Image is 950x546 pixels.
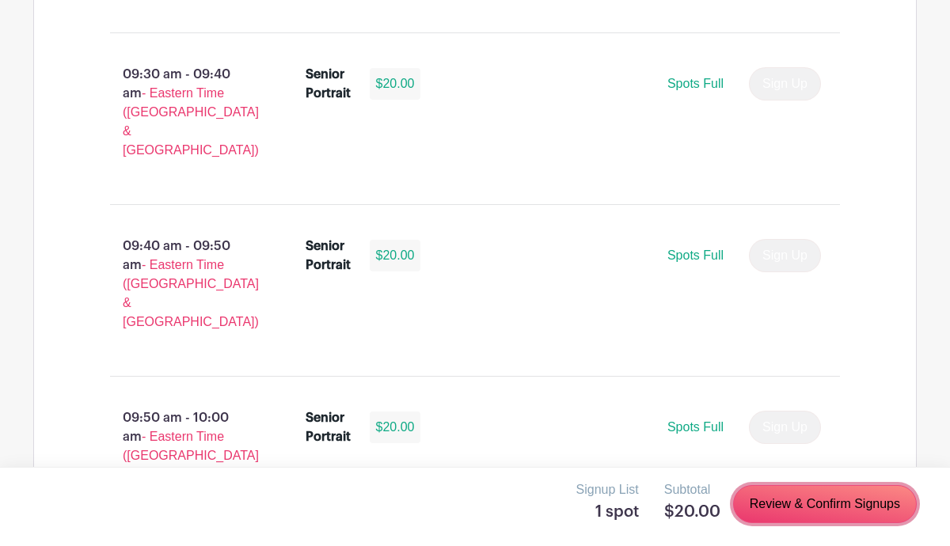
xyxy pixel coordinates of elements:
p: Subtotal [664,480,720,499]
div: Senior Portrait [306,237,351,275]
p: 09:50 am - 10:00 am [85,402,280,510]
p: 09:30 am - 09:40 am [85,59,280,166]
div: $20.00 [370,240,421,271]
span: - Eastern Time ([GEOGRAPHIC_DATA] & [GEOGRAPHIC_DATA]) [123,258,259,328]
h5: $20.00 [664,502,720,521]
a: Review & Confirm Signups [733,485,917,523]
span: Spots Full [667,420,724,434]
div: Senior Portrait [306,408,351,446]
div: $20.00 [370,68,421,100]
span: Spots Full [667,77,724,90]
span: - Eastern Time ([GEOGRAPHIC_DATA] & [GEOGRAPHIC_DATA]) [123,86,259,157]
div: Senior Portrait [306,65,351,103]
div: $20.00 [370,411,421,443]
span: - Eastern Time ([GEOGRAPHIC_DATA] & [GEOGRAPHIC_DATA]) [123,430,259,500]
span: Spots Full [667,248,724,262]
p: Signup List [576,480,639,499]
p: 09:40 am - 09:50 am [85,230,280,338]
h5: 1 spot [576,502,639,521]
